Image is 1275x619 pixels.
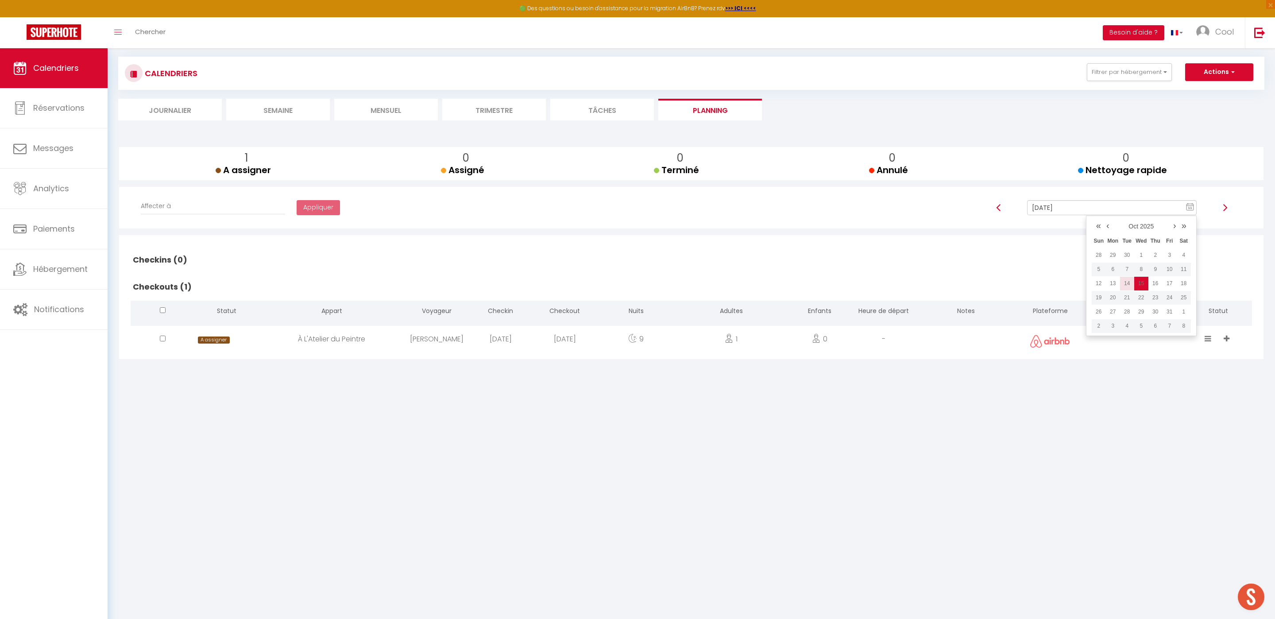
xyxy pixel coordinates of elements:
th: Tue [1120,234,1134,248]
td: Sep 28, 2025 [1092,248,1106,262]
img: Super Booking [27,24,81,40]
td: Sep 29, 2025 [1106,248,1120,262]
img: arrow-left3.svg [995,204,1002,211]
td: Oct 01, 2025 [1134,248,1148,262]
td: Oct 06, 2025 [1106,262,1120,276]
td: Oct 19, 2025 [1092,290,1106,305]
td: Oct 11, 2025 [1177,262,1191,276]
td: Oct 04, 2025 [1177,248,1191,262]
td: Oct 17, 2025 [1163,276,1177,290]
img: ... [1196,25,1209,39]
th: Assigné à [1084,301,1185,324]
th: Enfants [788,301,852,324]
th: Wed [1134,234,1148,248]
span: Analytics [33,183,69,194]
li: Journalier [118,99,222,120]
a: 2025 [1140,223,1154,230]
span: Annulé [869,164,908,176]
li: Mensuel [334,99,438,120]
td: Nov 02, 2025 [1092,319,1106,333]
p: 0 [448,151,484,165]
td: Oct 26, 2025 [1092,305,1106,319]
text: 11 [1188,206,1192,210]
td: Oct 24, 2025 [1163,290,1177,305]
a: Chercher [128,17,172,48]
td: Nov 08, 2025 [1177,319,1191,333]
td: Oct 08, 2025 [1134,262,1148,276]
p: 0 [1085,151,1167,165]
a: ... Cool [1190,17,1245,48]
td: Oct 18, 2025 [1177,276,1191,290]
th: Notes [916,301,1016,324]
td: Oct 13, 2025 [1106,276,1120,290]
span: Notifications [34,304,84,315]
td: Oct 22, 2025 [1134,290,1148,305]
span: Hébergement [33,263,88,275]
th: Voyageur [405,301,469,324]
button: Besoin d'aide ? [1103,25,1164,40]
td: Oct 15, 2025 [1134,276,1148,290]
div: 0 [788,326,852,355]
p: 0 [661,151,699,165]
td: Nov 05, 2025 [1134,319,1148,333]
input: Select Date [1027,200,1197,215]
td: Nov 04, 2025 [1120,319,1134,333]
a: › [1171,219,1179,232]
td: Nov 03, 2025 [1106,319,1120,333]
th: Mon [1106,234,1120,248]
td: Oct 03, 2025 [1163,248,1177,262]
h2: Checkouts (1) [131,273,1252,301]
th: Adultes [675,301,787,324]
span: Paiements [33,223,75,234]
th: Plateforme [1016,301,1084,324]
td: Oct 16, 2025 [1148,276,1163,290]
td: Oct 29, 2025 [1134,305,1148,319]
div: [DATE] [533,326,597,355]
div: À L'Atelier du Peintre [259,326,404,355]
span: Cool [1215,26,1234,37]
span: Chercher [135,27,166,36]
span: Réservations [33,102,85,113]
td: Oct 20, 2025 [1106,290,1120,305]
th: Nuits [597,301,675,324]
td: Oct 09, 2025 [1148,262,1163,276]
td: Nov 07, 2025 [1163,319,1177,333]
td: Oct 27, 2025 [1106,305,1120,319]
strong: >>> ICI <<<< [725,4,756,12]
td: Oct 28, 2025 [1120,305,1134,319]
span: Calendriers [33,62,79,74]
a: » [1179,219,1189,232]
th: Thu [1148,234,1163,248]
li: Trimestre [442,99,546,120]
div: 9 [597,326,675,355]
li: Semaine [226,99,330,120]
td: Oct 12, 2025 [1092,276,1106,290]
td: Nov 06, 2025 [1148,319,1163,333]
td: Oct 14, 2025 [1120,276,1134,290]
td: Oct 23, 2025 [1148,290,1163,305]
td: Nov 01, 2025 [1177,305,1191,319]
span: Statut [217,306,236,315]
a: ‹ [1104,219,1112,232]
a: « [1093,219,1104,232]
div: - [851,326,916,355]
td: Oct 07, 2025 [1120,262,1134,276]
span: Messages [33,143,73,154]
td: Sep 30, 2025 [1120,248,1134,262]
span: A assigner [216,164,271,176]
span: Nettoyage rapide [1078,164,1167,176]
th: Sun [1092,234,1106,248]
div: [DATE] [468,326,533,355]
p: 0 [876,151,908,165]
th: Checkin [468,301,533,324]
span: Terminé [654,164,699,176]
td: Oct 21, 2025 [1120,290,1134,305]
button: Filtrer par hébergement [1087,63,1172,81]
h3: CALENDRIERS [143,63,197,83]
p: 1 [223,151,271,165]
span: A assigner [198,337,230,344]
a: Oct [1128,223,1138,230]
span: Assigné [441,164,484,176]
th: Heure de départ [851,301,916,324]
span: Appart [321,306,342,315]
